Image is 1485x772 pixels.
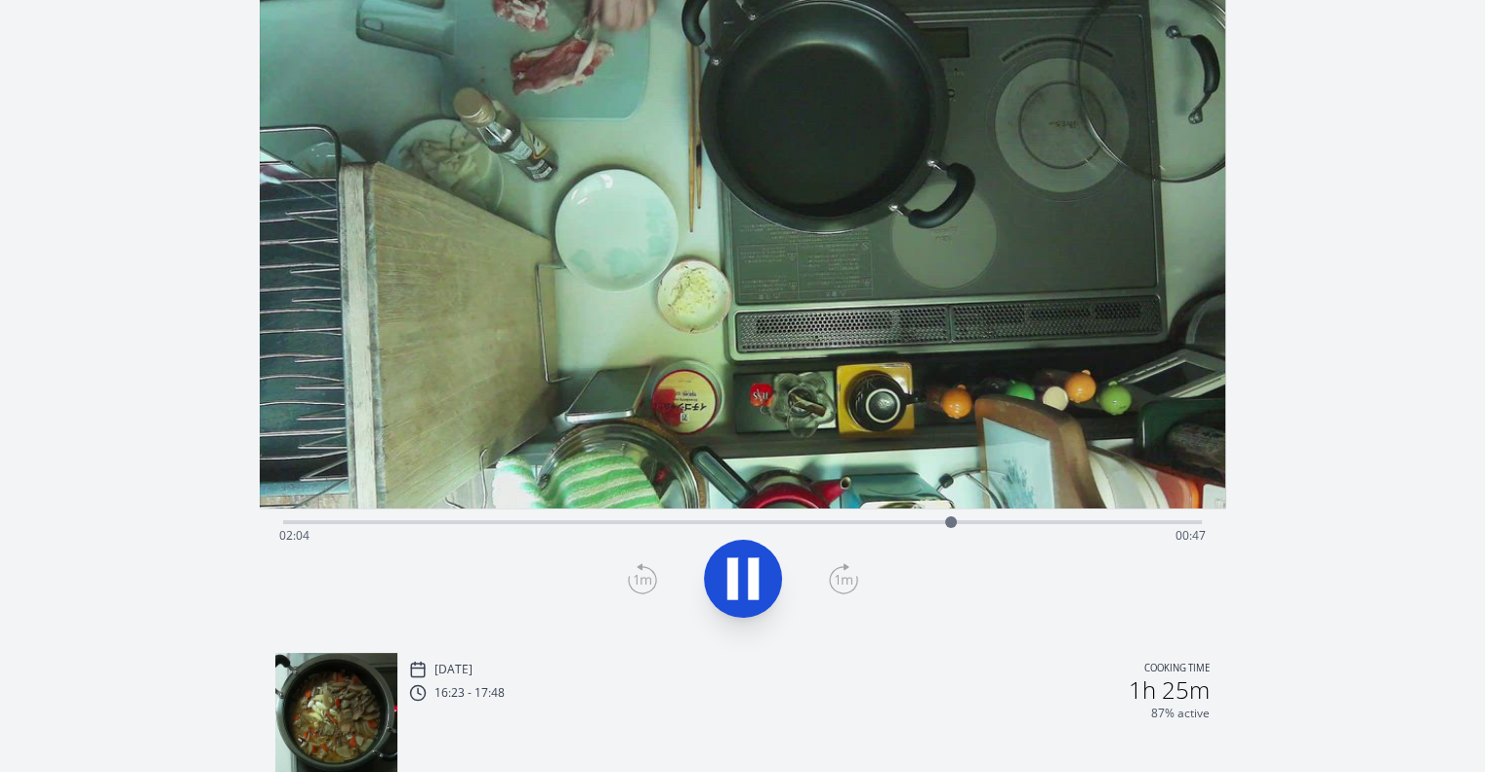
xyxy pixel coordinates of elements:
[1129,678,1210,702] h2: 1h 25m
[434,662,473,677] p: [DATE]
[1144,661,1210,678] p: Cooking time
[1151,706,1210,721] p: 87% active
[1176,527,1206,544] span: 00:47
[434,685,505,701] p: 16:23 - 17:48
[279,527,309,544] span: 02:04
